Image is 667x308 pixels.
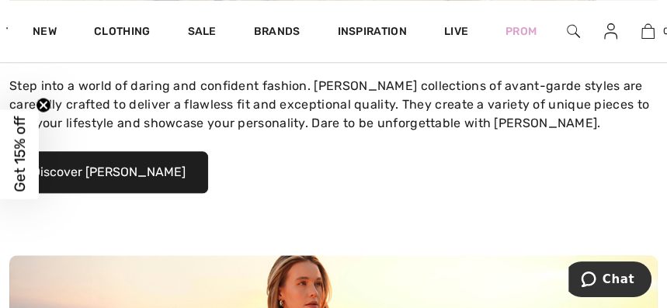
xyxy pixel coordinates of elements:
[254,25,300,41] a: Brands
[505,23,537,40] a: Prom
[568,261,651,300] iframe: Opens a widget where you can chat to one of our agents
[33,25,57,41] a: New
[641,22,655,40] img: My Bag
[187,25,216,41] a: Sale
[11,116,29,192] span: Get 15% off
[337,25,406,41] span: Inspiration
[9,151,208,193] button: Discover [PERSON_NAME]
[631,22,666,40] a: 0
[604,22,617,40] img: My Info
[6,12,8,43] img: 1ère Avenue
[567,22,580,40] img: search the website
[94,25,150,41] a: Clothing
[9,77,658,133] div: Step into a world of daring and confident fashion. [PERSON_NAME] collections of avant-garde style...
[592,22,630,41] a: Sign In
[444,23,468,40] a: Live
[36,97,51,112] button: Close teaser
